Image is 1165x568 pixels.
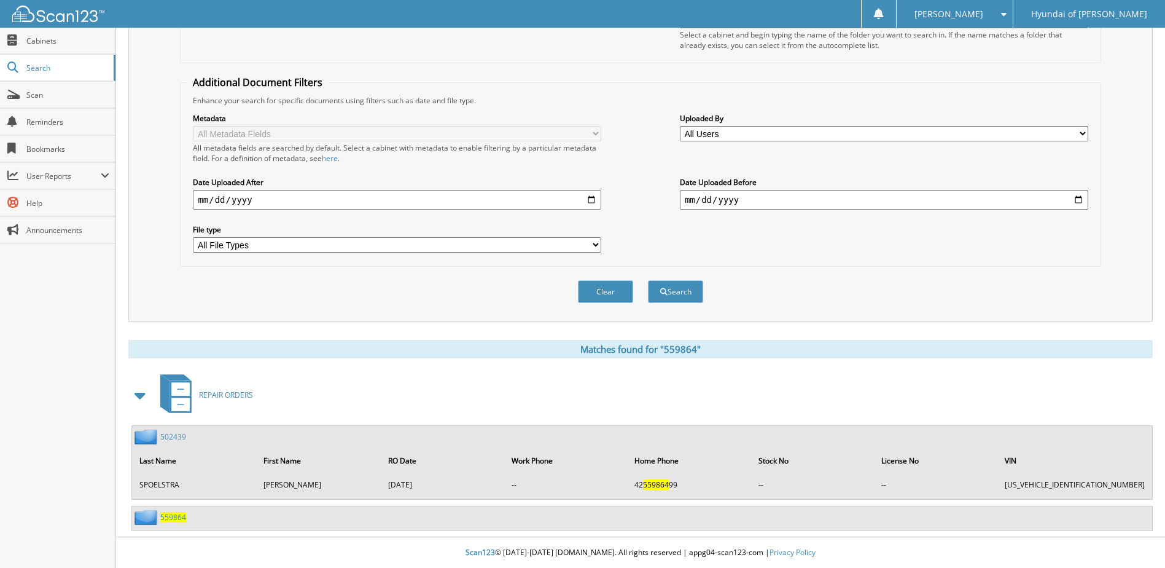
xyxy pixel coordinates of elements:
[133,448,256,473] th: Last Name
[187,76,329,89] legend: Additional Document Filters
[133,475,256,495] td: SPOELSTRA
[875,448,997,473] th: License No
[466,547,495,558] span: Scan123
[12,6,104,22] img: scan123-logo-white.svg
[26,90,109,100] span: Scan
[187,95,1094,106] div: Enhance your search for specific documents using filters such as date and file type.
[322,153,338,164] a: here
[134,429,160,444] img: folder2.png
[134,510,160,525] img: folder2.png
[26,171,101,181] span: User Reports
[153,371,253,419] a: REPAIR ORDERS
[752,475,874,495] td: --
[193,224,601,235] label: File type
[680,30,1088,50] div: Select a cabinet and begin typing the name of the folder you want to search in. If the name match...
[643,479,669,490] span: 559864
[680,190,1088,210] input: end
[160,432,186,442] a: 502439
[770,547,816,558] a: Privacy Policy
[505,475,627,495] td: --
[680,113,1088,124] label: Uploaded By
[128,340,1153,358] div: Matches found for "559864"
[999,475,1151,495] td: [US_VEHICLE_IDENTIFICATION_NUMBER]
[193,143,601,164] div: All metadata fields are searched by default. Select a cabinet with metadata to enable filtering b...
[26,198,109,208] span: Help
[628,475,751,495] td: 42 99
[26,63,107,73] span: Search
[116,538,1165,568] div: © [DATE]-[DATE] [DOMAIN_NAME]. All rights reserved | appg04-scan123-com |
[680,177,1088,187] label: Date Uploaded Before
[199,390,253,400] span: REPAIR ORDERS
[193,190,601,210] input: start
[648,280,703,303] button: Search
[752,448,874,473] th: Stock No
[1104,509,1165,568] iframe: Chat Widget
[26,225,109,235] span: Announcements
[160,512,186,523] a: 559864
[505,448,627,473] th: Work Phone
[257,448,381,473] th: First Name
[578,280,633,303] button: Clear
[26,36,109,46] span: Cabinets
[193,177,601,187] label: Date Uploaded After
[257,475,381,495] td: [PERSON_NAME]
[382,448,504,473] th: RO Date
[999,448,1151,473] th: VIN
[26,117,109,127] span: Reminders
[875,475,997,495] td: --
[1031,10,1147,18] span: Hyundai of [PERSON_NAME]
[628,448,751,473] th: Home Phone
[26,144,109,154] span: Bookmarks
[914,10,983,18] span: [PERSON_NAME]
[382,475,504,495] td: [DATE]
[193,113,601,124] label: Metadata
